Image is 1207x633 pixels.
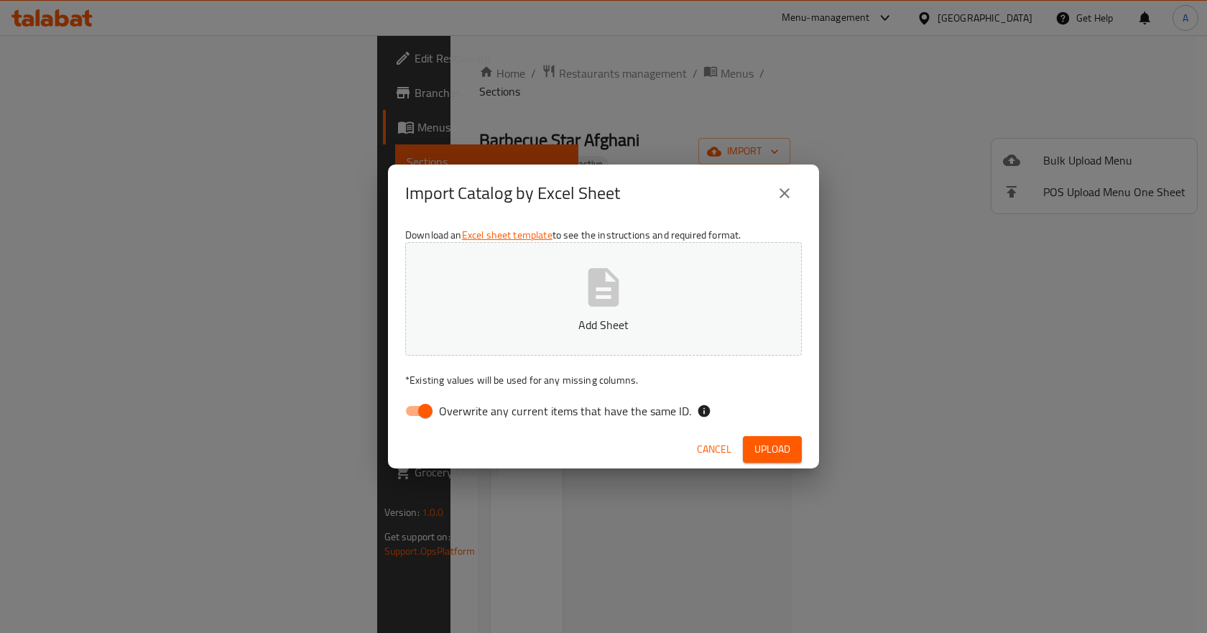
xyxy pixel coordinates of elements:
button: Upload [743,436,802,463]
span: Cancel [697,440,731,458]
h2: Import Catalog by Excel Sheet [405,182,620,205]
span: Upload [754,440,790,458]
p: Existing values will be used for any missing columns. [405,373,802,387]
div: Download an to see the instructions and required format. [388,222,819,430]
button: Cancel [691,436,737,463]
p: Add Sheet [427,316,780,333]
button: close [767,176,802,211]
button: Add Sheet [405,242,802,356]
span: Overwrite any current items that have the same ID. [439,402,691,420]
svg: If the overwrite option isn't selected, then the items that match an existing ID will be ignored ... [697,404,711,418]
a: Excel sheet template [462,226,552,244]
